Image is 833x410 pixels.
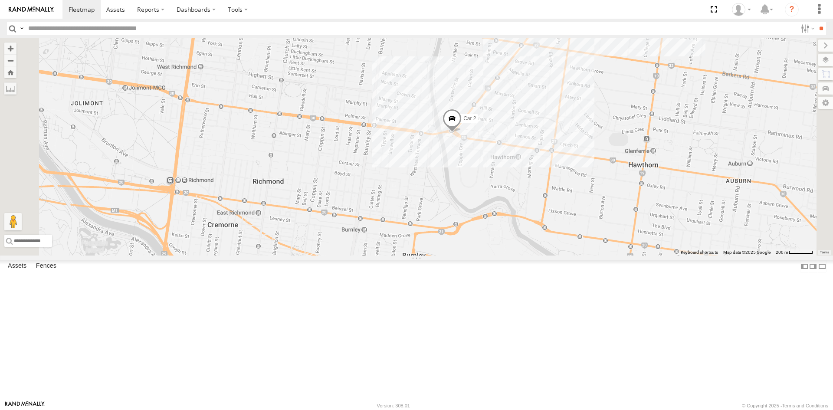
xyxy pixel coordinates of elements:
button: Keyboard shortcuts [681,249,718,256]
button: Map Scale: 200 m per 53 pixels [773,249,816,256]
a: Terms and Conditions [782,403,828,408]
label: Measure [4,82,16,95]
button: Zoom Home [4,66,16,78]
span: Car 2 [463,115,476,121]
label: Dock Summary Table to the Right [809,260,817,272]
label: Map Settings [818,97,833,109]
button: Zoom out [4,54,16,66]
label: Search Filter Options [797,22,816,35]
label: Hide Summary Table [818,260,826,272]
label: Search Query [18,22,25,35]
a: Terms (opens in new tab) [820,251,829,254]
i: ? [785,3,799,16]
label: Assets [3,260,31,272]
label: Fences [32,260,61,272]
button: Drag Pegman onto the map to open Street View [4,213,22,230]
div: Version: 308.01 [377,403,410,408]
label: Dock Summary Table to the Left [800,260,809,272]
a: Visit our Website [5,401,45,410]
span: 200 m [776,250,788,255]
div: Tony Vamvakitis [729,3,754,16]
button: Zoom in [4,43,16,54]
div: © Copyright 2025 - [742,403,828,408]
img: rand-logo.svg [9,7,54,13]
span: Map data ©2025 Google [723,250,771,255]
